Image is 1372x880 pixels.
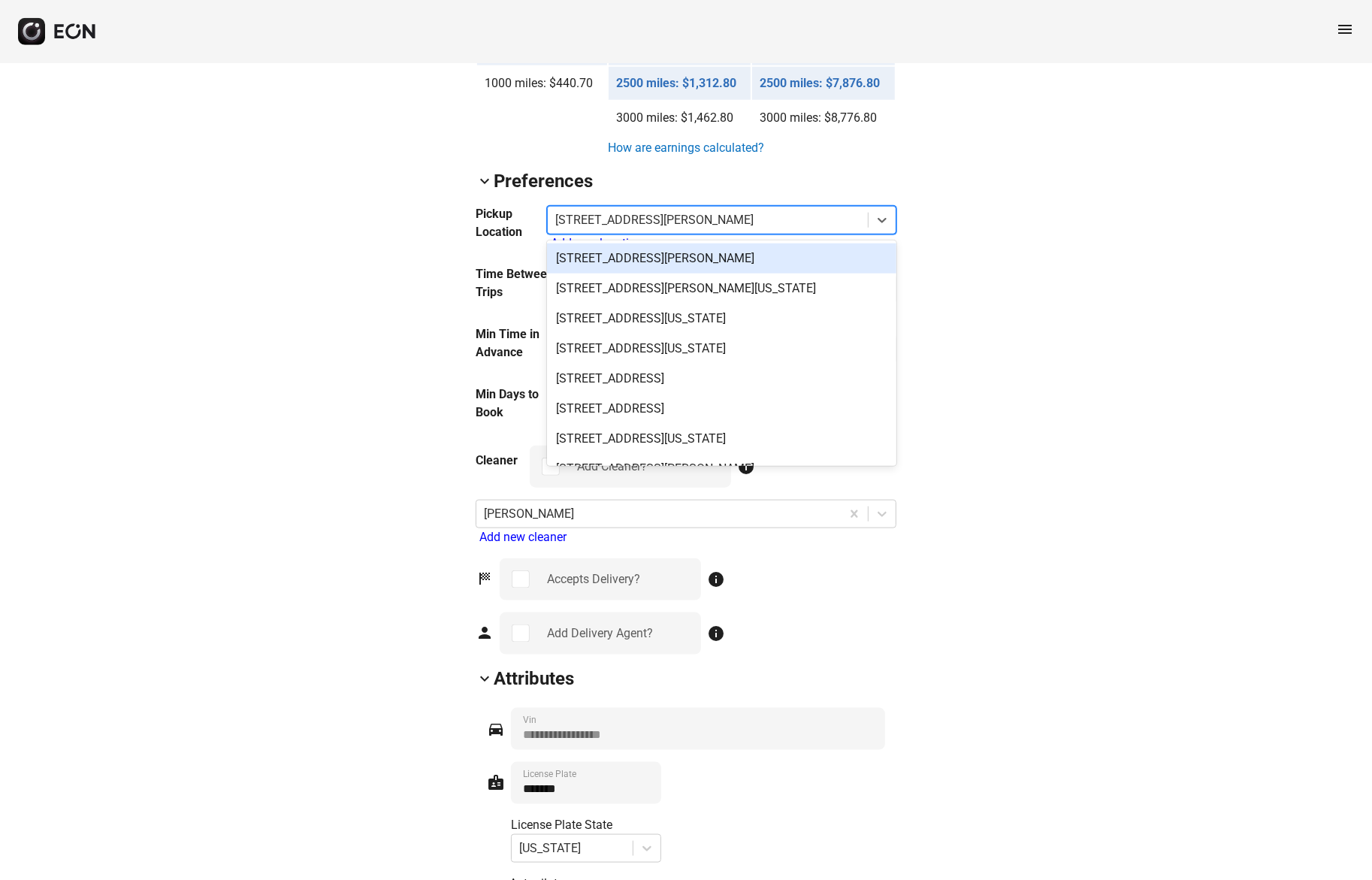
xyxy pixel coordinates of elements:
[547,334,896,364] div: [STREET_ADDRESS][US_STATE]
[476,670,494,688] span: keyboard_arrow_down
[547,364,896,394] div: [STREET_ADDRESS]
[487,773,505,791] span: badge
[476,325,566,361] h3: Min Time in Advance
[476,172,494,190] span: keyboard_arrow_down
[551,234,896,253] div: Add new location
[737,458,755,476] span: info
[547,624,653,643] div: Add Delivery Agent?
[523,768,576,780] label: License Plate
[476,386,552,422] h3: Min Days to Book
[547,274,896,304] div: [STREET_ADDRESS][PERSON_NAME][US_STATE]
[494,169,593,193] h2: Preferences
[752,101,895,135] td: 3000 miles: $8,776.80
[606,139,766,157] a: How are earnings calculated?
[1336,20,1354,38] span: menu
[609,67,751,100] td: 2500 miles: $1,312.80
[547,243,896,274] div: [STREET_ADDRESS][PERSON_NAME]
[476,205,547,241] h3: Pickup Location
[547,394,896,424] div: [STREET_ADDRESS]
[494,667,574,691] h2: Attributes
[547,304,896,334] div: [STREET_ADDRESS][US_STATE]
[547,570,640,588] div: Accepts Delivery?
[487,720,505,738] span: directions_car
[577,458,647,476] div: Add Cleaner?
[752,67,895,100] td: 2500 miles: $7,876.80
[547,454,896,484] div: [STREET_ADDRESS][PERSON_NAME]
[707,570,725,588] span: info
[547,424,896,454] div: [STREET_ADDRESS][US_STATE]
[476,452,518,470] h3: Cleaner
[479,528,896,546] div: Add new cleaner
[511,816,661,834] div: License Plate State
[476,624,494,642] span: person
[476,265,562,301] h3: Time Between Trips
[609,101,751,135] td: 3000 miles: $1,462.80
[707,624,725,643] span: info
[477,67,607,100] td: 1000 miles: $440.70
[476,570,494,588] span: sports_score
